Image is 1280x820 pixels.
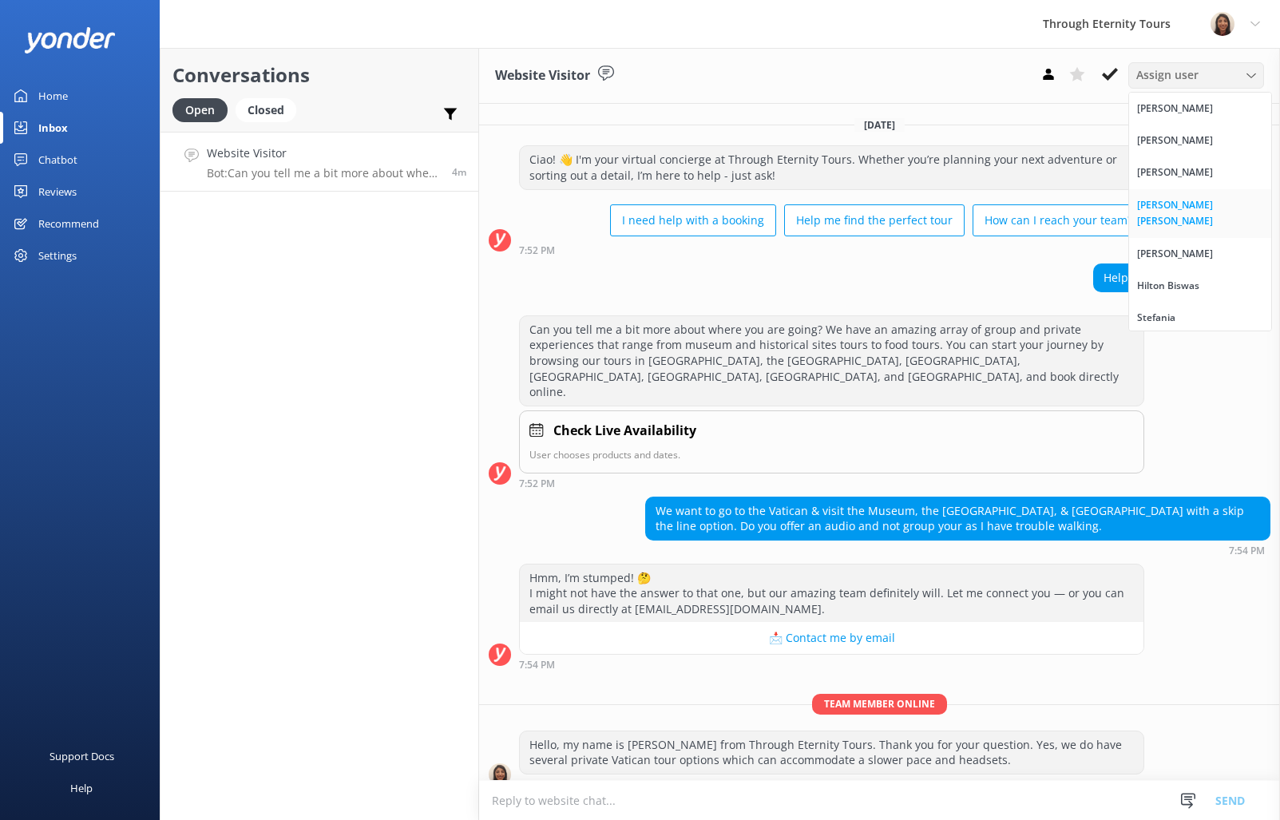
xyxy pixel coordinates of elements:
div: Hilton Biswas [1137,278,1199,294]
div: [PERSON_NAME] [1137,133,1213,149]
div: Help me find the perfect tour [1094,264,1270,291]
div: Closed [236,98,296,122]
div: Assign User [1128,62,1264,88]
span: Assign user [1136,66,1199,84]
div: Stefania [1137,310,1175,326]
h4: Check Live Availability [553,421,696,442]
p: Bot: Can you tell me a bit more about where you are going? We have an amazing array of group and ... [207,166,440,180]
button: I need help with a booking [610,204,776,236]
button: 📩 Contact me by email [520,622,1143,654]
span: [DATE] [854,118,905,132]
div: Recommend [38,208,99,240]
div: Sep 07 2025 07:54pm (UTC +02:00) Europe/Amsterdam [519,659,1144,670]
div: Sep 07 2025 07:52pm (UTC +02:00) Europe/Amsterdam [519,477,1144,489]
h3: Website Visitor [495,65,590,86]
div: Reviews [38,176,77,208]
div: [PERSON_NAME] [PERSON_NAME] [1137,197,1263,230]
a: Website VisitorBot:Can you tell me a bit more about where you are going? We have an amazing array... [160,132,478,192]
div: Inbox [38,112,68,144]
strong: 7:54 PM [519,660,555,670]
div: Sep 07 2025 07:57pm (UTC +02:00) Europe/Amsterdam [519,778,1144,790]
img: 725-1755267273.png [1211,12,1234,36]
div: Help [70,772,93,804]
h2: Conversations [172,60,466,90]
h4: Website Visitor [207,145,440,162]
div: Chatbot [38,144,77,176]
div: Settings [38,240,77,271]
a: Open [172,101,236,118]
div: Home [38,80,68,112]
div: [PERSON_NAME] [1137,246,1213,262]
div: Hello, my name is [PERSON_NAME] from Through Eternity Tours. Thank you for your question. Yes, we... [520,731,1143,774]
strong: 7:52 PM [519,246,555,256]
img: yonder-white-logo.png [24,27,116,53]
div: [PERSON_NAME] [1137,101,1213,117]
strong: 7:54 PM [1229,546,1265,556]
div: [PERSON_NAME] [1137,164,1213,180]
span: Sep 07 2025 07:52pm (UTC +02:00) Europe/Amsterdam [452,165,466,179]
div: Sep 07 2025 07:52pm (UTC +02:00) Europe/Amsterdam [519,244,1144,256]
div: Hmm, I’m stumped! 🤔 I might not have the answer to that one, but our amazing team definitely will... [520,564,1143,623]
div: We want to go to the Vatican & visit the Museum, the [GEOGRAPHIC_DATA], & [GEOGRAPHIC_DATA] with ... [646,497,1270,540]
div: Sep 07 2025 07:52pm (UTC +02:00) Europe/Amsterdam [1093,296,1270,307]
div: Open [172,98,228,122]
div: Ciao! 👋 I'm your virtual concierge at Through Eternity Tours. Whether you’re planning your next a... [520,146,1143,188]
div: Can you tell me a bit more about where you are going? We have an amazing array of group and priva... [520,316,1143,406]
div: Sep 07 2025 07:54pm (UTC +02:00) Europe/Amsterdam [645,545,1270,556]
button: Help me find the perfect tour [784,204,965,236]
strong: 7:52 PM [519,479,555,489]
button: How can I reach your team? [973,204,1144,236]
span: Team member online [812,694,947,714]
div: Support Docs [50,740,114,772]
p: User chooses products and dates. [529,447,1134,462]
a: Closed [236,101,304,118]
